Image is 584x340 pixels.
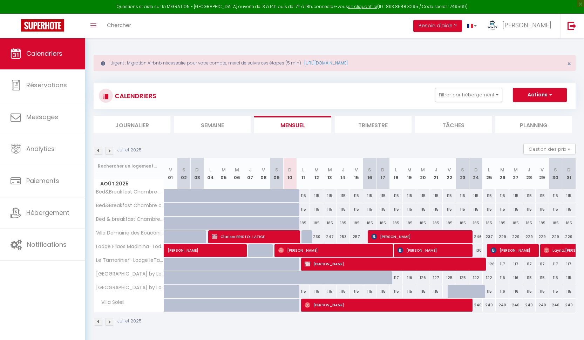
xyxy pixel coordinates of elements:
[416,271,429,284] div: 126
[536,189,549,202] div: 115
[522,203,536,216] div: 115
[257,158,270,189] th: 08
[469,271,483,284] div: 122
[297,217,310,230] div: 185
[95,230,165,236] span: Villa Domaine des Boucaniers · Superbe villa vue mer classée 3 étoiles
[337,217,350,230] div: 185
[403,158,416,189] th: 19
[496,158,509,189] th: 26
[562,158,576,189] th: 31
[502,21,551,29] span: [PERSON_NAME]
[314,166,319,173] abbr: M
[323,217,337,230] div: 185
[474,166,478,173] abbr: D
[107,21,131,29] span: Chercher
[509,285,522,298] div: 116
[363,158,376,189] th: 16
[536,230,549,243] div: 229
[337,230,350,243] div: 253
[528,166,530,173] abbr: J
[389,203,403,216] div: 115
[310,189,323,202] div: 115
[244,158,257,189] th: 07
[500,166,504,173] abbr: M
[26,49,62,58] span: Calendriers
[363,285,376,298] div: 115
[413,20,462,32] button: Besoin d'aide ?
[435,166,437,173] abbr: J
[283,158,297,189] th: 10
[350,285,363,298] div: 115
[549,189,562,202] div: 115
[469,158,483,189] th: 24
[483,230,496,243] div: 237
[389,189,403,202] div: 115
[456,203,469,216] div: 115
[522,189,536,202] div: 115
[27,240,67,249] span: Notifications
[350,189,363,202] div: 115
[230,158,244,189] th: 06
[549,258,562,271] div: 117
[536,299,549,312] div: 240
[496,230,509,243] div: 229
[350,217,363,230] div: 185
[469,244,483,257] div: 130
[381,166,385,173] abbr: D
[416,158,429,189] th: 20
[310,230,323,243] div: 230
[217,158,230,189] th: 05
[562,299,576,312] div: 240
[297,189,310,202] div: 115
[568,21,576,30] img: logout
[94,55,576,71] div: Urgent : Migration Airbnb nécessaire pour votre compte, merci de suivre ces étapes (5 min) -
[95,299,126,306] span: Villa Soleil
[522,230,536,243] div: 229
[335,116,412,133] li: Trimestre
[195,166,199,173] abbr: D
[562,258,576,271] div: 117
[416,203,429,216] div: 115
[522,158,536,189] th: 28
[496,217,509,230] div: 185
[376,217,390,230] div: 185
[483,271,496,284] div: 122
[549,230,562,243] div: 229
[348,4,377,9] a: en cliquant ici
[554,166,557,173] abbr: S
[94,116,170,133] li: Journalier
[469,189,483,202] div: 115
[342,166,345,173] abbr: J
[95,203,165,208] span: Bed&Breakfast Chambre coloniale
[562,285,576,298] div: 115
[513,88,567,102] button: Actions
[448,166,451,173] abbr: V
[389,271,403,284] div: 117
[94,179,164,189] span: Août 2025
[536,217,549,230] div: 185
[102,14,136,38] a: Chercher
[190,158,204,189] th: 03
[509,299,522,312] div: 240
[168,240,264,253] span: [PERSON_NAME]
[376,285,390,298] div: 115
[514,166,518,173] abbr: M
[95,271,165,277] span: [GEOGRAPHIC_DATA] by Lodge Paradise
[429,189,443,202] div: 115
[416,189,429,202] div: 115
[323,285,337,298] div: 115
[323,189,337,202] div: 115
[403,217,416,230] div: 185
[350,230,363,243] div: 257
[95,285,165,290] span: [GEOGRAPHIC_DATA] by Lodge Paradise
[469,230,483,243] div: 246
[310,285,323,298] div: 115
[536,158,549,189] th: 29
[288,166,292,173] abbr: D
[443,203,456,216] div: 115
[407,166,412,173] abbr: M
[488,166,490,173] abbr: L
[429,285,443,298] div: 115
[536,271,549,284] div: 115
[297,158,310,189] th: 11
